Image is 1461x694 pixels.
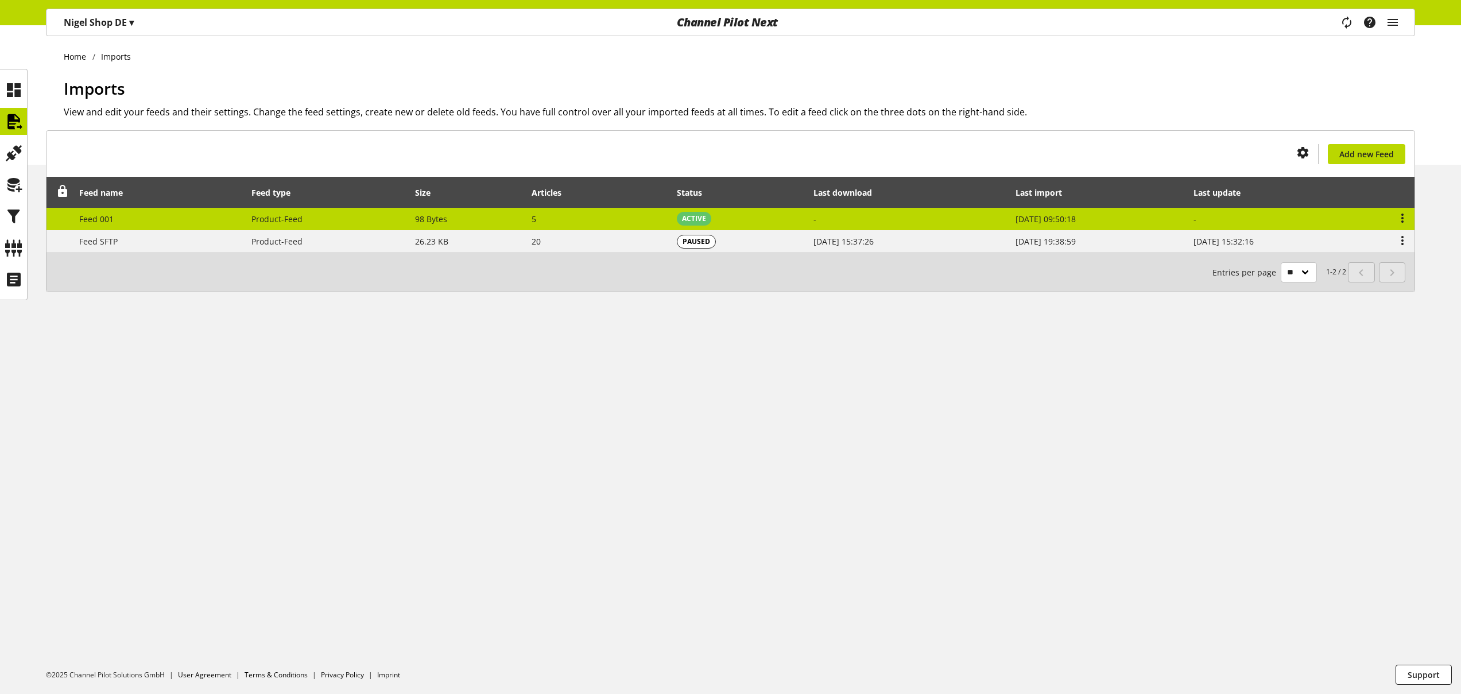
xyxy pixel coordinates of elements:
span: PAUSED [683,236,710,247]
span: ACTIVE [682,214,706,224]
span: Imports [64,77,125,99]
div: Articles [532,187,573,199]
div: Feed name [79,187,134,199]
a: Privacy Policy [321,670,364,680]
div: Last download [813,187,883,199]
span: 20 [532,236,541,247]
div: Last import [1016,187,1074,199]
span: - [813,214,816,224]
div: Size [415,187,442,199]
li: ©2025 Channel Pilot Solutions GmbH [46,670,178,680]
span: - [1193,214,1196,224]
nav: main navigation [46,9,1415,36]
a: Home [64,51,92,63]
span: [DATE] 19:38:59 [1016,236,1076,247]
span: 5 [532,214,536,224]
span: Product-Feed [251,214,303,224]
a: User Agreement [178,670,231,680]
span: Entries per page [1212,266,1281,278]
div: Feed type [251,187,302,199]
span: Feed 001 [79,214,114,224]
a: Terms & Conditions [245,670,308,680]
span: Product-Feed [251,236,303,247]
span: [DATE] 15:32:16 [1193,236,1254,247]
span: Support [1408,669,1440,681]
div: Unlock to reorder rows [53,185,69,200]
div: Last update [1193,187,1252,199]
span: ▾ [129,16,134,29]
span: [DATE] 09:50:18 [1016,214,1076,224]
button: Support [1396,665,1452,685]
div: Status [677,187,714,199]
h2: View and edit your feeds and their settings. Change the feed settings, create new or delete old f... [64,105,1415,119]
span: 26.23 KB [415,236,448,247]
a: Imprint [377,670,400,680]
p: Nigel Shop DE [64,15,134,29]
span: Add new Feed [1339,148,1394,160]
span: 98 Bytes [415,214,447,224]
span: Feed SFTP [79,236,118,247]
small: 1-2 / 2 [1212,262,1346,282]
span: Unlock to reorder rows [57,185,69,197]
span: [DATE] 15:37:26 [813,236,874,247]
a: Add new Feed [1328,144,1405,164]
